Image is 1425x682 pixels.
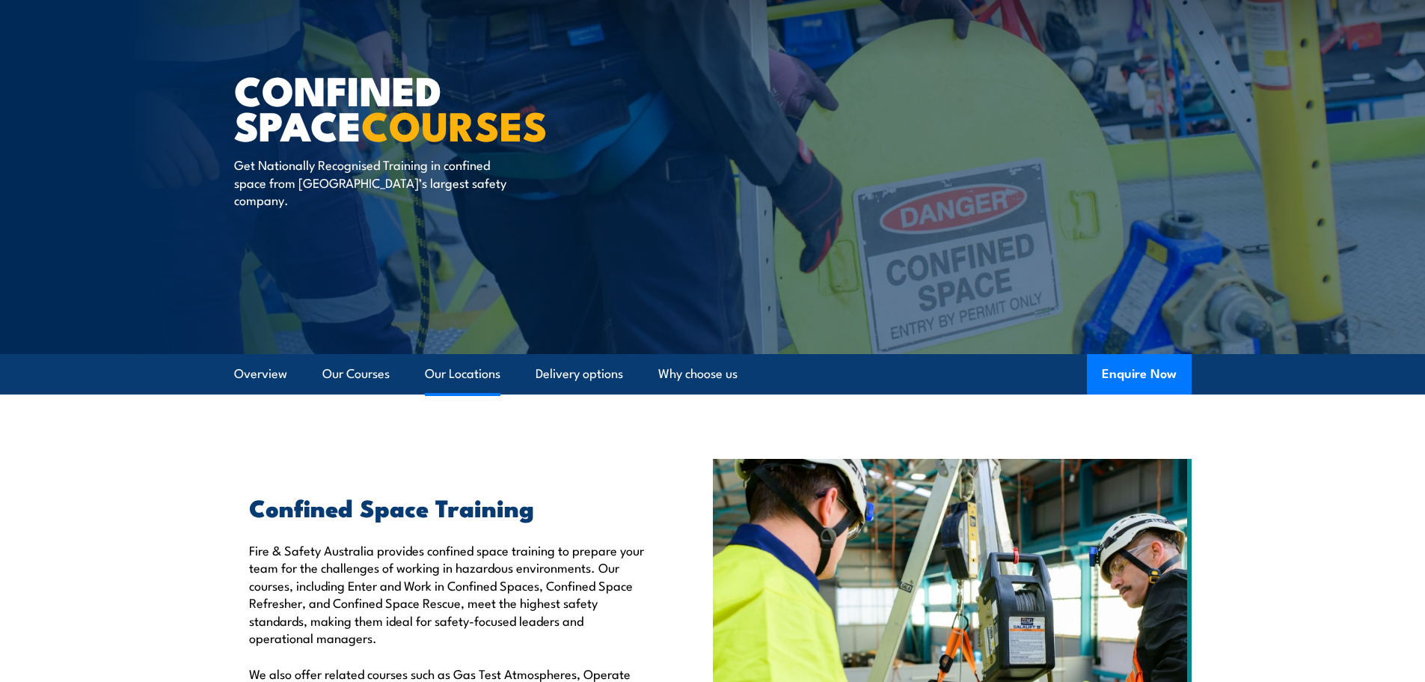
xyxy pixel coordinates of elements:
button: Enquire Now [1087,354,1192,395]
a: Overview [234,354,287,394]
p: Fire & Safety Australia provides confined space training to prepare your team for the challenges ... [249,541,644,646]
a: Delivery options [536,354,623,394]
a: Why choose us [658,354,738,394]
strong: COURSES [361,93,548,155]
a: Our Locations [425,354,500,394]
h1: Confined Space [234,72,604,141]
a: Our Courses [322,354,390,394]
h2: Confined Space Training [249,496,644,517]
p: Get Nationally Recognised Training in confined space from [GEOGRAPHIC_DATA]’s largest safety comp... [234,156,507,208]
